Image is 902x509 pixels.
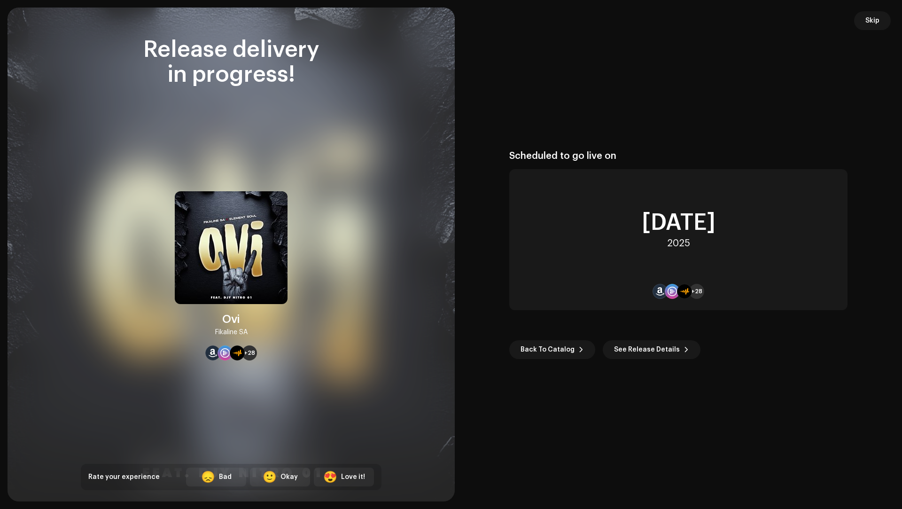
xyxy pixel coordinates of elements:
[865,11,879,30] span: Skip
[614,340,680,359] span: See Release Details
[81,38,381,87] div: Release delivery in progress!
[521,340,575,359] span: Back To Catalog
[244,349,255,357] span: +28
[642,211,715,234] div: [DATE]
[603,340,700,359] button: See Release Details
[509,340,595,359] button: Back To Catalog
[175,191,288,304] img: 6d53a08a-6196-4a3b-b754-ce27595e00fd
[215,327,248,338] div: Fikaline SA
[691,288,702,295] span: +28
[667,238,690,249] div: 2025
[509,150,848,162] div: Scheduled to go live on
[88,474,160,480] span: Rate your experience
[323,471,337,483] div: 😍
[341,472,365,482] div: Love it!
[222,312,240,327] div: Ovi
[201,471,215,483] div: 😞
[854,11,891,30] button: Skip
[263,471,277,483] div: 🙂
[280,472,298,482] div: Okay
[219,472,232,482] div: Bad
